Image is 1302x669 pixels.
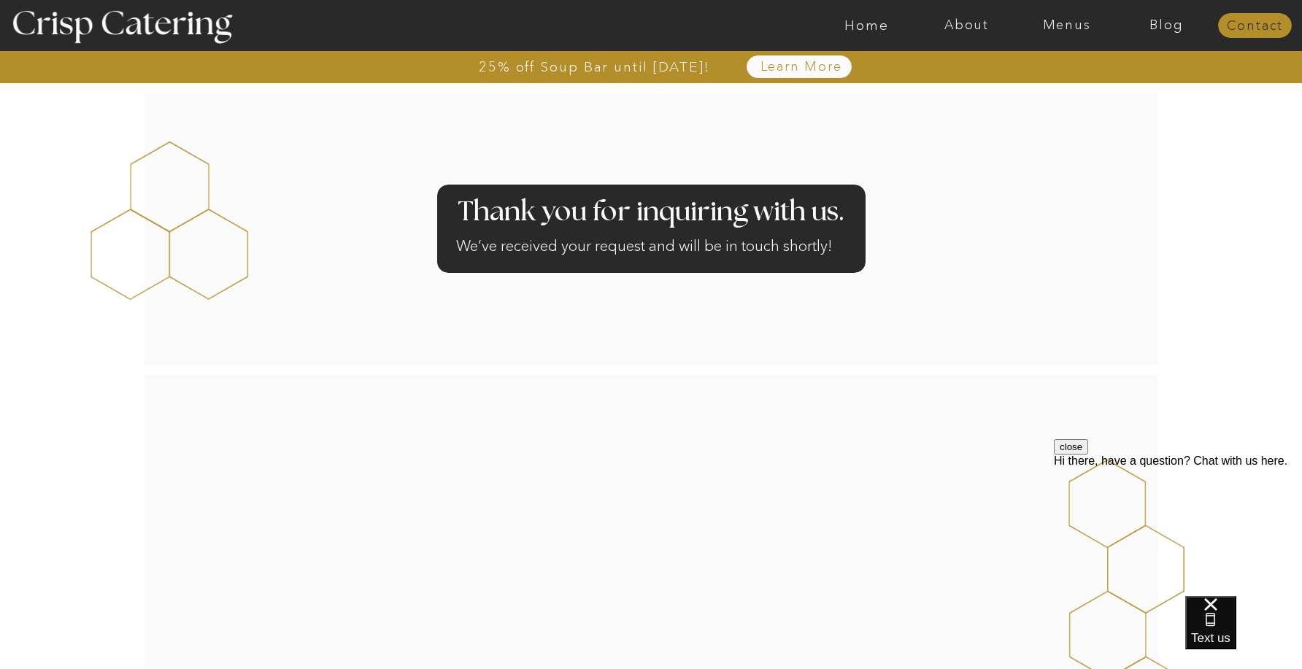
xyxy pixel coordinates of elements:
[426,60,763,74] a: 25% off Soup Bar until [DATE]!
[1185,596,1302,669] iframe: podium webchat widget bubble
[917,18,1017,33] a: About
[1017,18,1117,33] a: Menus
[1218,19,1292,34] a: Contact
[726,60,876,74] a: Learn More
[455,198,847,227] h2: Thank you for inquiring with us.
[1054,439,1302,614] iframe: podium webchat widget prompt
[1117,18,1217,33] a: Blog
[817,18,917,33] a: Home
[456,235,846,263] h2: We’ve received your request and will be in touch shortly!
